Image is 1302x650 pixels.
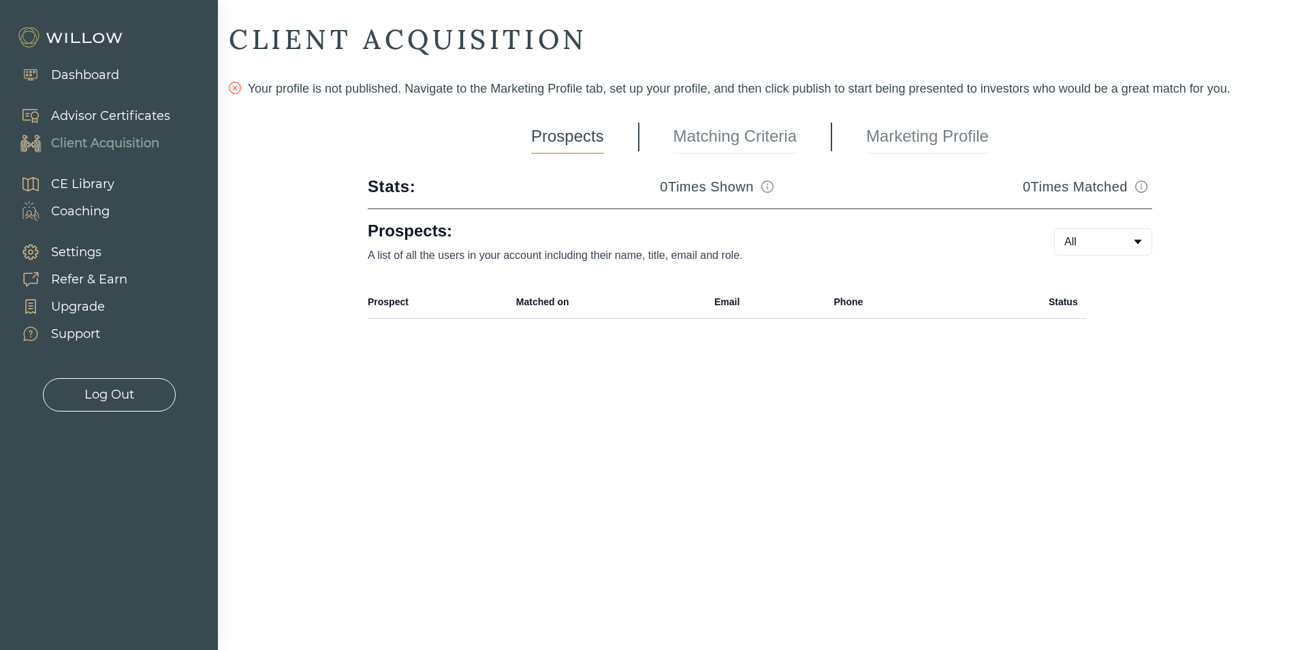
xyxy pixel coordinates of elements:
[7,102,170,129] a: Advisor Certificates
[826,285,956,319] th: Phone
[7,293,127,320] a: Upgrade
[51,270,127,289] div: Refer & Earn
[1130,176,1152,198] button: Match info
[7,198,114,225] a: Coaching
[368,247,1011,264] p: A list of all the users in your account including their name, title, email and role.
[761,181,774,193] span: info-circle
[1023,177,1128,196] h3: 0 Times Matched
[7,129,170,157] a: Client Acquisition
[706,285,826,319] th: Email
[1135,181,1147,193] span: info-circle
[757,176,778,198] button: Match info
[229,79,1291,98] div: Your profile is not published. Navigate to the Marketing Profile tab, set up your profile, and th...
[531,120,604,154] a: Prospects
[51,134,159,153] div: Client Acquisition
[368,285,508,319] th: Prospect
[51,66,119,84] div: Dashboard
[51,325,100,343] div: Support
[866,120,989,154] a: Marketing Profile
[51,298,105,316] div: Upgrade
[7,170,114,198] a: CE Library
[51,202,110,221] div: Coaching
[7,238,127,266] a: Settings
[229,82,241,94] span: close-circle
[7,266,127,293] a: Refer & Earn
[508,285,706,319] th: Matched on
[51,107,170,125] div: Advisor Certificates
[1132,236,1143,247] span: caret-down
[51,243,101,262] div: Settings
[956,285,1086,319] th: Status
[51,175,114,194] div: CE Library
[368,220,1011,242] h1: Prospects:
[368,176,415,198] div: Stats:
[673,120,797,154] a: Matching Criteria
[1064,234,1077,250] span: All
[660,177,754,196] h3: 0 Times Shown
[7,61,119,89] a: Dashboard
[229,22,1291,57] div: CLIENT ACQUISITION
[17,27,126,48] img: Willow
[84,386,134,404] div: Log Out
